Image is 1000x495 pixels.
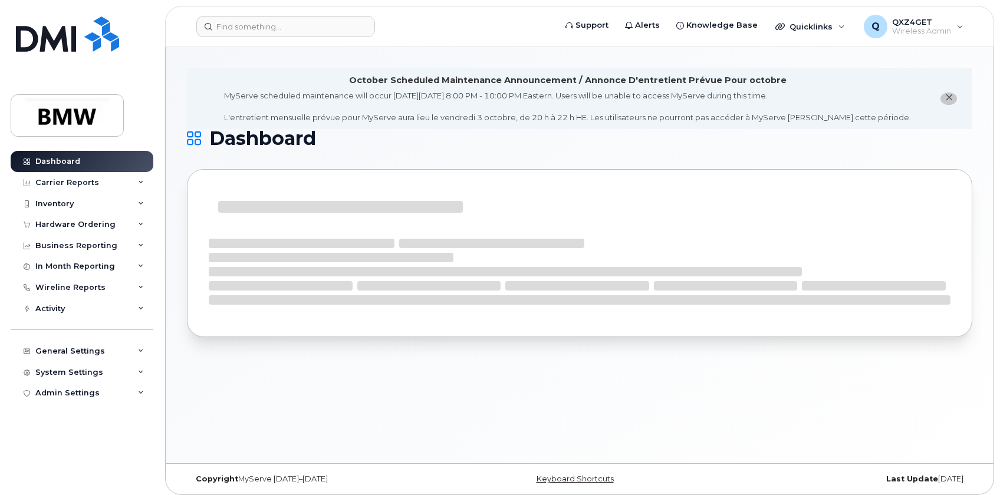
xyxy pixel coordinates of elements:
[537,474,614,483] a: Keyboard Shortcuts
[710,474,972,484] div: [DATE]
[209,130,316,147] span: Dashboard
[349,74,787,87] div: October Scheduled Maintenance Announcement / Annonce D'entretient Prévue Pour octobre
[187,474,449,484] div: MyServe [DATE]–[DATE]
[224,90,911,123] div: MyServe scheduled maintenance will occur [DATE][DATE] 8:00 PM - 10:00 PM Eastern. Users will be u...
[886,474,938,483] strong: Last Update
[196,474,238,483] strong: Copyright
[940,93,957,105] button: close notification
